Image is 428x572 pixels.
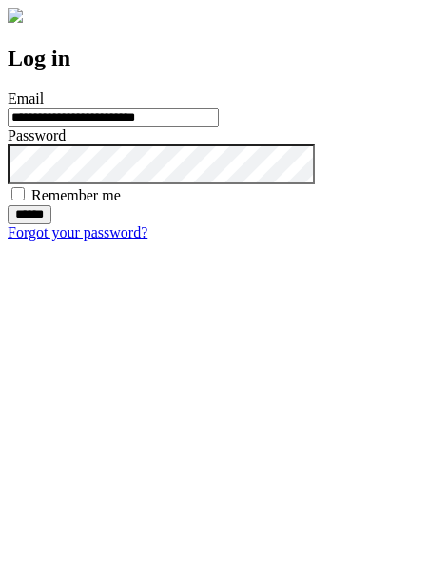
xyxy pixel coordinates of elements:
[31,187,121,203] label: Remember me
[8,8,23,23] img: logo-4e3dc11c47720685a147b03b5a06dd966a58ff35d612b21f08c02c0306f2b779.png
[8,46,420,71] h2: Log in
[8,127,66,143] label: Password
[8,224,147,240] a: Forgot your password?
[8,90,44,106] label: Email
